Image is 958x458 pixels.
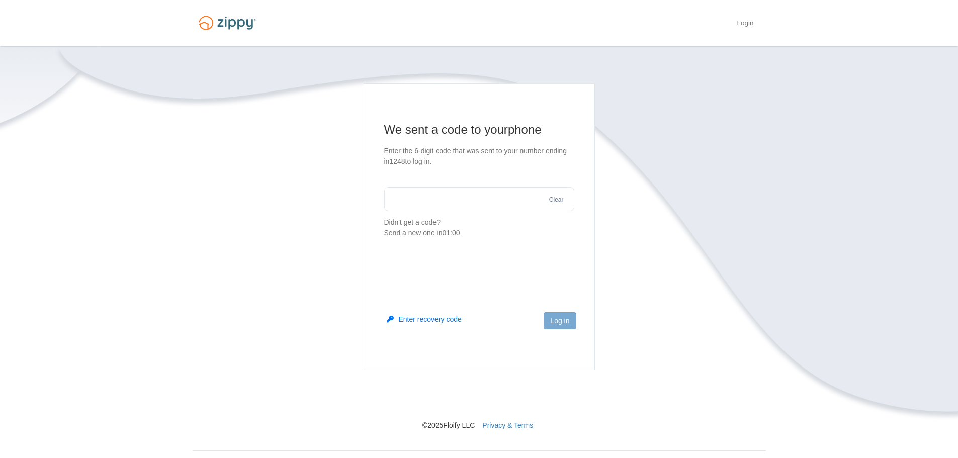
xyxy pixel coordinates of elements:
div: Send a new one in 01:00 [384,228,574,238]
button: Log in [544,312,576,329]
h1: We sent a code to your phone [384,122,574,138]
a: Login [737,19,753,29]
button: Clear [546,195,567,205]
a: Privacy & Terms [482,421,533,429]
nav: © 2025 Floify LLC [193,370,766,430]
p: Enter the 6-digit code that was sent to your number ending in 1248 to log in. [384,146,574,167]
p: Didn't get a code? [384,217,574,238]
button: Enter recovery code [387,314,462,324]
img: Logo [193,11,262,35]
